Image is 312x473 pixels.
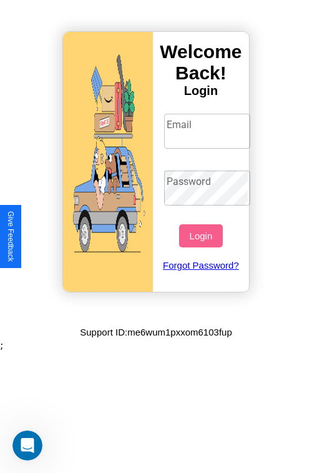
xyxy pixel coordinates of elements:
[153,41,249,84] h3: Welcome Back!
[6,211,15,262] div: Give Feedback
[80,324,232,341] p: Support ID: me6wum1pxxom6103fup
[47,21,220,34] div: The team will reply as soon as they can
[63,32,153,292] img: gif
[179,224,222,247] button: Login
[153,84,249,98] h4: Login
[47,11,220,21] div: Need help?
[158,247,245,283] a: Forgot Password?
[12,431,42,461] iframe: Intercom live chat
